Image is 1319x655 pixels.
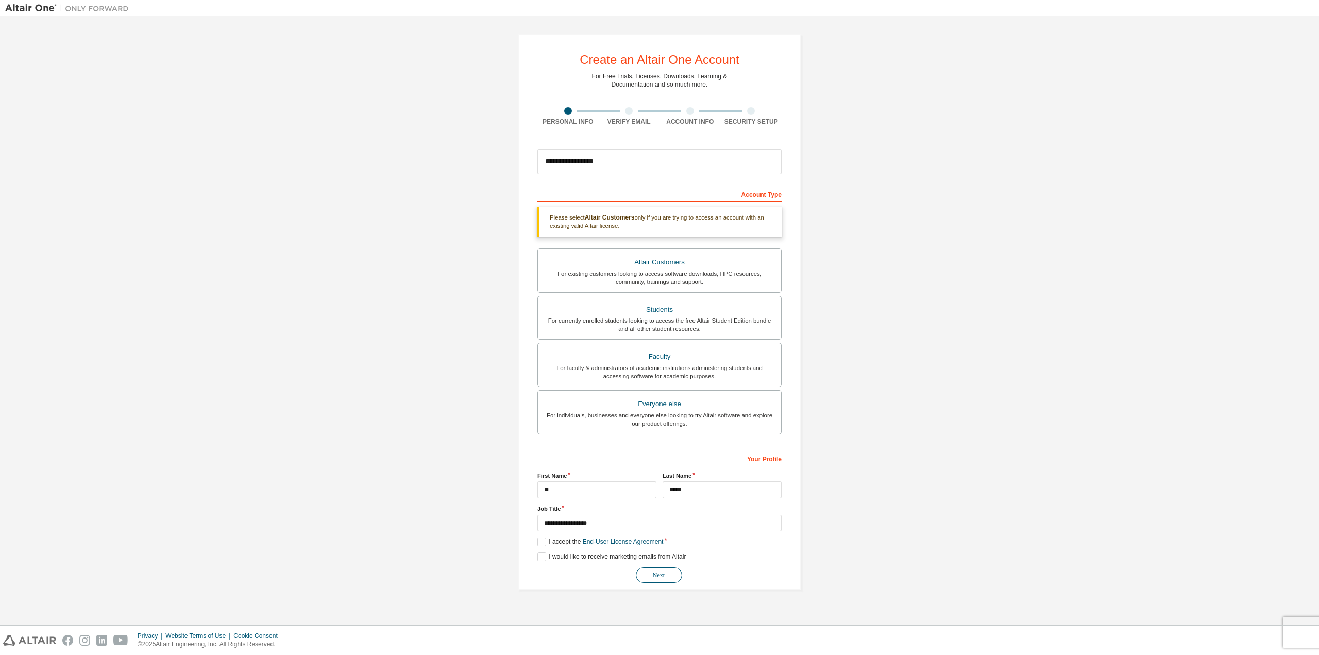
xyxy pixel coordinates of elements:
img: instagram.svg [79,635,90,646]
img: linkedin.svg [96,635,107,646]
div: Faculty [544,349,775,364]
div: Students [544,303,775,317]
a: End-User License Agreement [583,538,664,545]
div: For currently enrolled students looking to access the free Altair Student Edition bundle and all ... [544,316,775,333]
div: Verify Email [599,117,660,126]
img: Altair One [5,3,134,13]
label: Last Name [663,472,782,480]
button: Next [636,567,682,583]
label: I accept the [537,538,663,546]
div: Everyone else [544,397,775,411]
div: For existing customers looking to access software downloads, HPC resources, community, trainings ... [544,270,775,286]
p: © 2025 Altair Engineering, Inc. All Rights Reserved. [138,640,284,649]
img: youtube.svg [113,635,128,646]
b: Altair Customers [585,214,635,221]
div: For individuals, businesses and everyone else looking to try Altair software and explore our prod... [544,411,775,428]
div: Account Type [537,186,782,202]
div: Altair Customers [544,255,775,270]
label: Job Title [537,505,782,513]
div: Personal Info [537,117,599,126]
div: Website Terms of Use [165,632,233,640]
div: Privacy [138,632,165,640]
label: First Name [537,472,656,480]
img: altair_logo.svg [3,635,56,646]
div: Cookie Consent [233,632,283,640]
div: For Free Trials, Licenses, Downloads, Learning & Documentation and so much more. [592,72,728,89]
label: I would like to receive marketing emails from Altair [537,552,686,561]
div: For faculty & administrators of academic institutions administering students and accessing softwa... [544,364,775,380]
div: Create an Altair One Account [580,54,739,66]
img: facebook.svg [62,635,73,646]
div: Security Setup [721,117,782,126]
div: Your Profile [537,450,782,466]
div: Please select only if you are trying to access an account with an existing valid Altair license. [537,207,782,237]
div: Account Info [659,117,721,126]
